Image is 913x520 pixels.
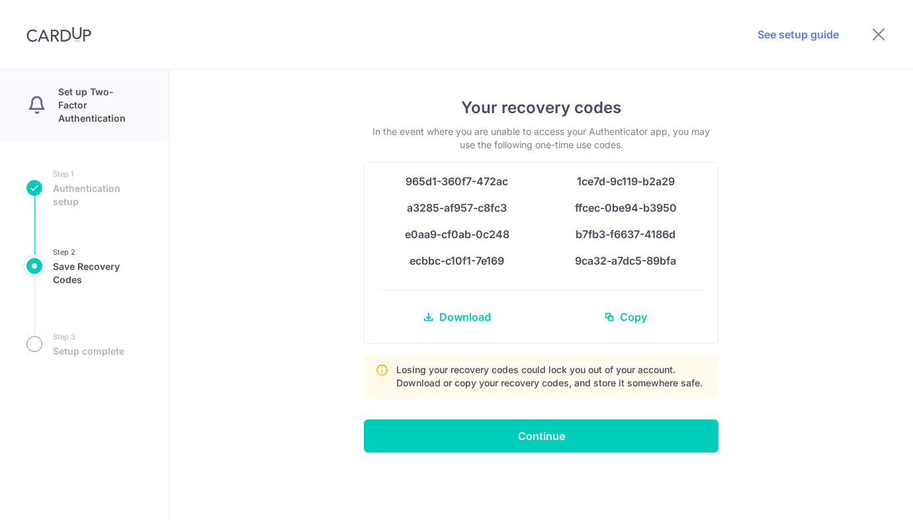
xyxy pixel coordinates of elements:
[364,125,718,152] p: In the event where you are unable to access your Authenticator app, you may use the following one...
[53,167,142,181] small: Step 1
[396,363,707,390] p: Losing your recovery codes could lock you out of your account. Download or copy your recovery cod...
[380,301,533,333] a: Download
[364,419,718,453] input: Continue
[406,175,508,188] span: 965d1-360f7-472ac
[405,228,509,241] span: e0aa9-cf0ab-0c248
[758,26,839,42] a: See setup guide
[53,182,142,208] span: Authentication setup
[575,201,677,214] span: ffcec-0be94-b3950
[439,309,491,325] span: Download
[407,201,507,214] span: a3285-af957-c8fc3
[576,228,675,241] span: b7fb3-f6637-4186d
[549,301,702,333] a: Copy
[620,309,647,325] span: Copy
[53,245,142,259] small: Step 2
[364,96,718,120] h4: Your recovery codes
[575,254,676,267] span: 9ca32-a7dc5-89bfa
[53,260,142,286] span: Save Recovery Codes
[26,26,91,42] img: CardUp
[58,85,142,125] p: Set up Two-Factor Authentication
[577,175,675,188] span: 1ce7d-9c119-b2a29
[53,330,124,343] small: Step 3
[53,345,124,358] span: Setup complete
[828,480,900,513] iframe: Opens a widget where you can find more information
[410,254,504,267] span: ecbbc-c10f1-7e169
